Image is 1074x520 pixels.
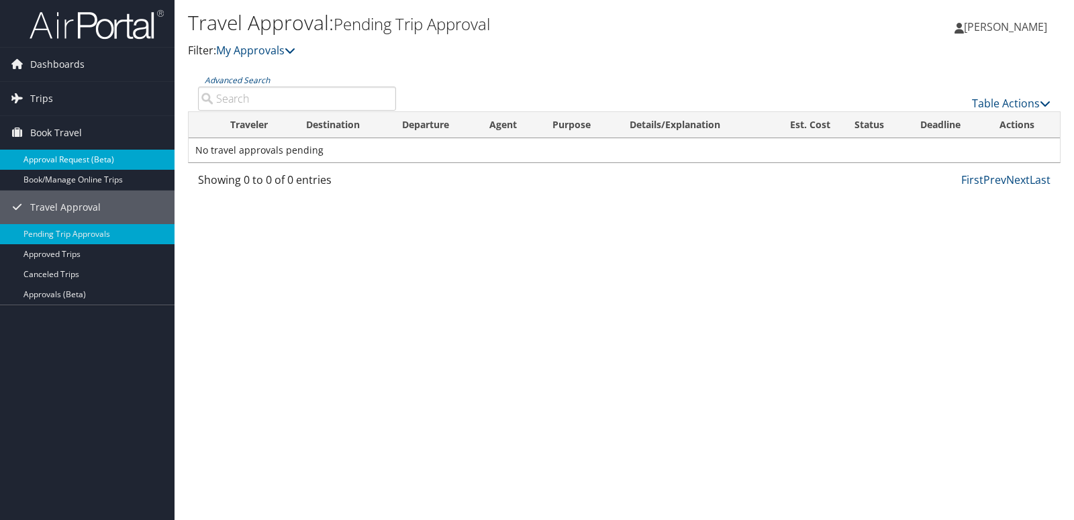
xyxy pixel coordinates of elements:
th: Agent [477,112,541,138]
a: First [961,172,983,187]
th: Est. Cost: activate to sort column ascending [763,112,842,138]
span: Book Travel [30,116,82,150]
th: Details/Explanation [618,112,763,138]
td: No travel approvals pending [189,138,1060,162]
a: Advanced Search [205,74,270,86]
img: airportal-logo.png [30,9,164,40]
small: Pending Trip Approval [334,13,490,35]
th: Departure: activate to sort column ascending [390,112,477,138]
a: Next [1006,172,1030,187]
span: [PERSON_NAME] [964,19,1047,34]
th: Deadline: activate to sort column descending [908,112,987,138]
th: Destination: activate to sort column ascending [294,112,389,138]
th: Actions [987,112,1060,138]
a: [PERSON_NAME] [955,7,1061,47]
a: Last [1030,172,1051,187]
th: Status: activate to sort column ascending [842,112,908,138]
p: Filter: [188,42,770,60]
a: Table Actions [972,96,1051,111]
input: Advanced Search [198,87,396,111]
div: Showing 0 to 0 of 0 entries [198,172,396,195]
span: Trips [30,82,53,115]
span: Travel Approval [30,191,101,224]
th: Purpose [540,112,617,138]
h1: Travel Approval: [188,9,770,37]
a: My Approvals [216,43,295,58]
span: Dashboards [30,48,85,81]
a: Prev [983,172,1006,187]
th: Traveler: activate to sort column ascending [218,112,294,138]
